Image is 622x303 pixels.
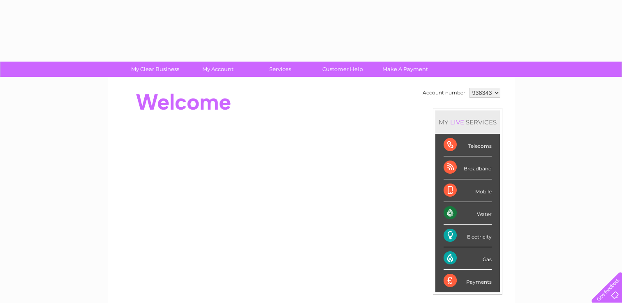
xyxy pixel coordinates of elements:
[444,156,492,179] div: Broadband
[246,62,314,77] a: Services
[444,225,492,247] div: Electricity
[444,270,492,292] div: Payments
[444,247,492,270] div: Gas
[444,179,492,202] div: Mobile
[121,62,189,77] a: My Clear Business
[371,62,439,77] a: Make A Payment
[421,86,467,100] td: Account number
[444,202,492,225] div: Water
[449,118,466,126] div: LIVE
[309,62,377,77] a: Customer Help
[435,110,500,134] div: MY SERVICES
[184,62,252,77] a: My Account
[444,134,492,156] div: Telecoms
